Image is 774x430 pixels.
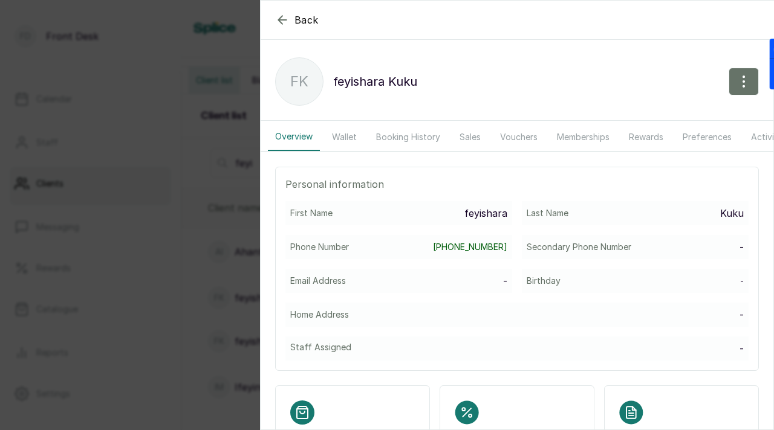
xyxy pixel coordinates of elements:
p: - [503,274,507,288]
span: Back [294,13,319,27]
p: Secondary Phone Number [527,241,631,253]
p: - [740,307,744,322]
p: Birthday [527,275,561,287]
button: Wallet [325,123,364,151]
p: Email Address [290,275,346,287]
p: Personal information [285,177,749,191]
p: Staff Assigned [290,341,351,353]
p: Phone Number [290,241,349,253]
p: Home Address [290,309,349,321]
button: Overview [268,123,320,151]
button: Back [275,13,319,27]
button: Booking History [369,123,447,151]
p: feyishara Kuku [333,72,417,91]
p: Kuku [720,206,744,220]
button: Rewards [622,123,671,151]
p: - [740,240,744,254]
p: Last Name [527,207,568,219]
button: Memberships [550,123,617,151]
p: fK [290,71,308,92]
p: First Name [290,207,333,219]
button: Preferences [675,123,739,151]
p: - [740,341,744,356]
button: Sales [452,123,488,151]
a: [PHONE_NUMBER] [433,241,507,253]
button: Vouchers [493,123,545,151]
p: - [740,275,744,287]
p: feyishara [464,206,507,220]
